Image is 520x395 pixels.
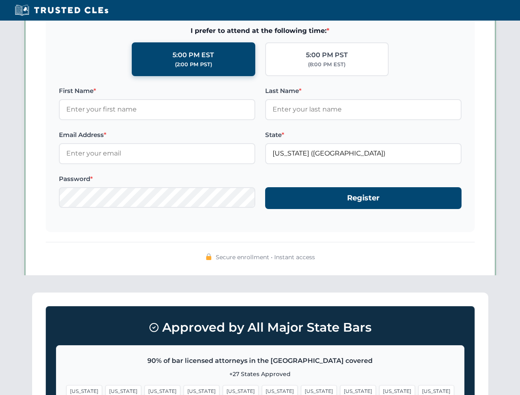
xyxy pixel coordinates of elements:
[66,355,454,366] p: 90% of bar licensed attorneys in the [GEOGRAPHIC_DATA] covered
[265,187,462,209] button: Register
[308,60,345,69] div: (8:00 PM EST)
[12,4,111,16] img: Trusted CLEs
[265,130,462,140] label: State
[175,60,212,69] div: (2:00 PM PST)
[265,86,462,96] label: Last Name
[59,26,462,36] span: I prefer to attend at the following time:
[59,86,255,96] label: First Name
[216,253,315,262] span: Secure enrollment • Instant access
[306,50,348,60] div: 5:00 PM PST
[59,99,255,120] input: Enter your first name
[265,143,462,164] input: Florida (FL)
[59,130,255,140] label: Email Address
[59,143,255,164] input: Enter your email
[56,316,464,339] h3: Approved by All Major State Bars
[173,50,214,60] div: 5:00 PM EST
[265,99,462,120] input: Enter your last name
[66,369,454,379] p: +27 States Approved
[59,174,255,184] label: Password
[205,253,212,260] img: 🔒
